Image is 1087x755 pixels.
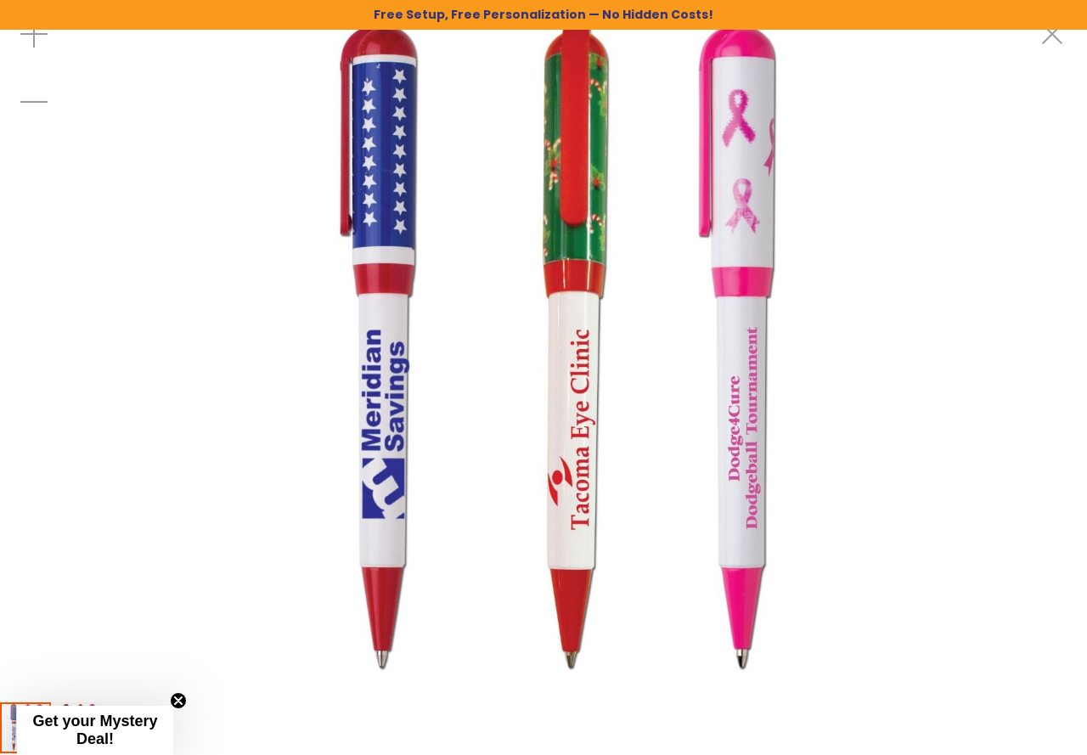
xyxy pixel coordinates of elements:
span: Get your Mystery Deal! [32,713,157,747]
button: Close teaser [170,692,187,709]
img: Inspirations Jumbo Twist-Action Pen - Pre-Decorated Cap [53,702,104,753]
div: Inspirations Jumbo Twist-Action Pen - Pre-Decorated Cap [53,701,104,755]
div: Get your Mystery Deal!Close teaser [17,706,173,755]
